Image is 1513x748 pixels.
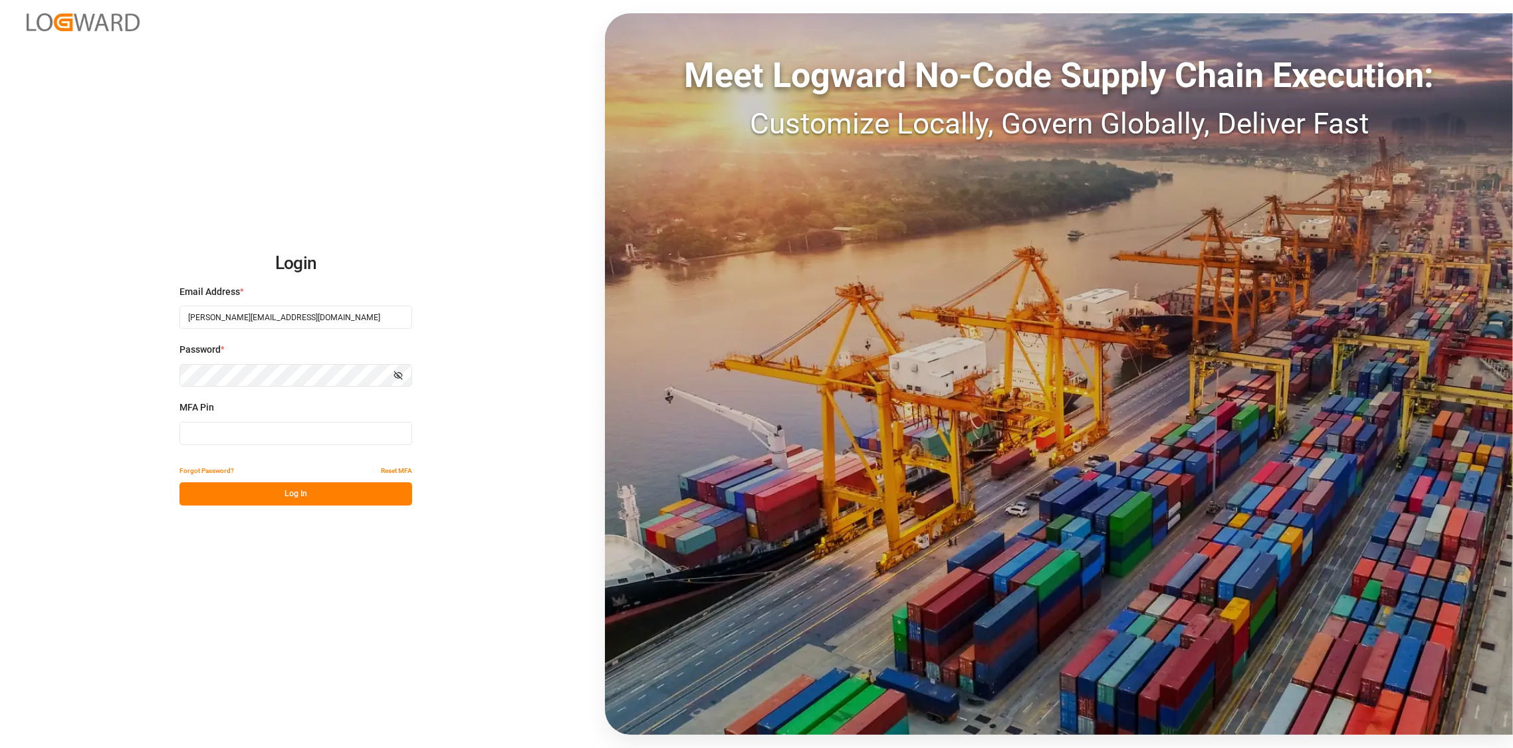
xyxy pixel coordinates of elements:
input: Enter your email [179,306,412,329]
h2: Login [179,242,412,285]
div: Customize Locally, Govern Globally, Deliver Fast [605,102,1513,145]
span: Password [179,343,221,357]
span: MFA Pin [179,401,214,415]
img: Logward_new_orange.png [27,13,140,31]
span: Email Address [179,285,240,299]
div: Meet Logward No-Code Supply Chain Execution: [605,50,1513,102]
button: Log In [179,482,412,506]
button: Reset MFA [381,459,412,482]
button: Forgot Password? [179,459,234,482]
